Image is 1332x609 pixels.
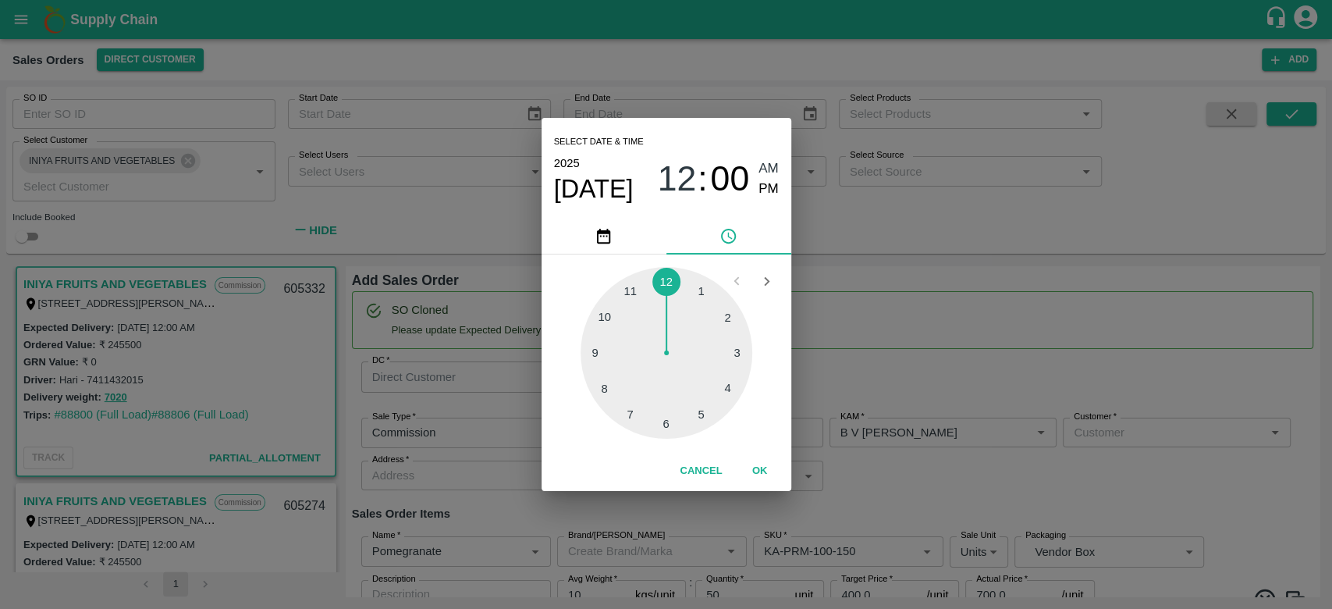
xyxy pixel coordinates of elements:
[698,158,707,200] span: :
[554,153,580,173] button: 2025
[554,173,634,205] button: [DATE]
[710,158,749,200] button: 00
[673,458,728,485] button: Cancel
[758,158,779,180] button: AM
[758,179,779,200] button: PM
[710,158,749,199] span: 00
[657,158,696,199] span: 12
[735,458,785,485] button: OK
[554,130,644,154] span: Select date & time
[666,217,791,255] button: pick time
[751,266,781,296] button: Open next view
[542,217,666,255] button: pick date
[657,158,696,200] button: 12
